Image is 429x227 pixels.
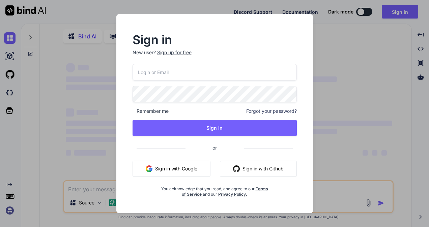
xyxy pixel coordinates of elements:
input: Login or Email [133,64,297,80]
button: Sign in with Github [220,161,297,177]
span: Remember me [133,108,169,115]
img: github [233,165,240,172]
h2: Sign in [133,34,297,45]
button: Sign In [133,120,297,136]
button: Sign in with Google [133,161,210,177]
div: You acknowledge that you read, and agree to our and our [160,182,269,197]
a: Terms of Service [182,186,268,197]
img: google [146,165,152,172]
span: Forgot your password? [246,108,297,115]
div: Sign up for free [157,49,192,56]
span: or [185,139,244,156]
a: Privacy Policy. [218,192,247,197]
p: New user? [133,49,297,64]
